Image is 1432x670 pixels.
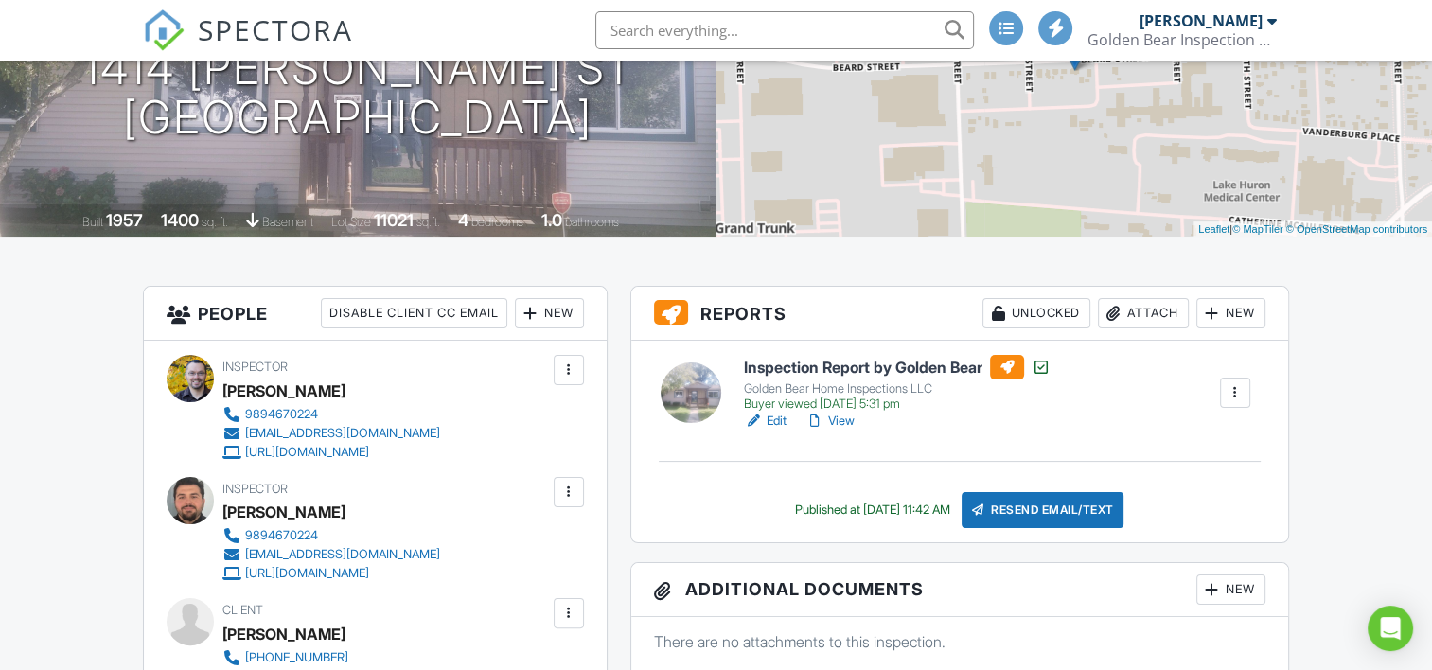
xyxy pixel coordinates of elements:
div: 1957 [106,210,143,230]
div: [URL][DOMAIN_NAME] [245,445,369,460]
a: [PHONE_NUMBER] [222,648,440,667]
a: Edit [744,412,787,431]
h1: 1414 [PERSON_NAME] St [GEOGRAPHIC_DATA] [82,44,634,144]
span: Inspector [222,360,288,374]
div: [EMAIL_ADDRESS][DOMAIN_NAME] [245,547,440,562]
a: [URL][DOMAIN_NAME] [222,564,440,583]
span: Inspector [222,482,288,496]
span: Lot Size [331,215,371,229]
div: [PERSON_NAME] [222,377,345,405]
span: bathrooms [565,215,619,229]
div: [PERSON_NAME] [222,498,345,526]
a: [EMAIL_ADDRESS][DOMAIN_NAME] [222,424,440,443]
div: 9894670224 [245,528,318,543]
div: Golden Bear Home Inspections LLC [744,381,1051,397]
span: basement [262,215,313,229]
div: 11021 [374,210,414,230]
div: | [1193,221,1432,238]
a: [URL][DOMAIN_NAME] [222,443,440,462]
div: [PHONE_NUMBER] [245,650,348,665]
div: Published at [DATE] 11:42 AM [795,502,950,518]
span: bedrooms [471,215,523,229]
div: Open Intercom Messenger [1368,606,1413,651]
div: Golden Bear Inspection Group [1087,30,1277,49]
a: © OpenStreetMap contributors [1286,223,1427,235]
h3: Additional Documents [631,563,1288,617]
div: Buyer viewed [DATE] 5:31 pm [744,397,1051,412]
a: 9894670224 [222,405,440,424]
div: [PERSON_NAME] [222,620,345,648]
h6: Inspection Report by Golden Bear [744,355,1051,379]
span: Built [82,215,103,229]
h3: People [144,287,606,341]
div: Resend Email/Text [962,492,1124,528]
div: [PERSON_NAME] [1140,11,1263,30]
div: 1.0 [541,210,562,230]
span: Client [222,603,263,617]
img: The Best Home Inspection Software - Spectora [143,9,185,51]
a: © MapTiler [1232,223,1283,235]
span: SPECTORA [198,9,353,49]
a: 9894670224 [222,526,440,545]
div: [EMAIL_ADDRESS][DOMAIN_NAME] [245,426,440,441]
div: 4 [458,210,468,230]
div: New [1196,298,1265,328]
h3: Reports [631,287,1288,341]
a: Inspection Report by Golden Bear Golden Bear Home Inspections LLC Buyer viewed [DATE] 5:31 pm [744,355,1051,412]
a: Leaflet [1198,223,1229,235]
a: SPECTORA [143,26,353,65]
div: Disable Client CC Email [321,298,507,328]
span: sq.ft. [416,215,440,229]
div: Unlocked [982,298,1090,328]
div: [URL][DOMAIN_NAME] [245,566,369,581]
p: There are no attachments to this inspection. [654,631,1265,652]
div: New [1196,574,1265,605]
span: sq. ft. [202,215,228,229]
div: 1400 [161,210,199,230]
input: Search everything... [595,11,974,49]
a: [EMAIL_ADDRESS][DOMAIN_NAME] [222,545,440,564]
div: 9894670224 [245,407,318,422]
a: View [805,412,855,431]
div: Attach [1098,298,1189,328]
div: New [515,298,584,328]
